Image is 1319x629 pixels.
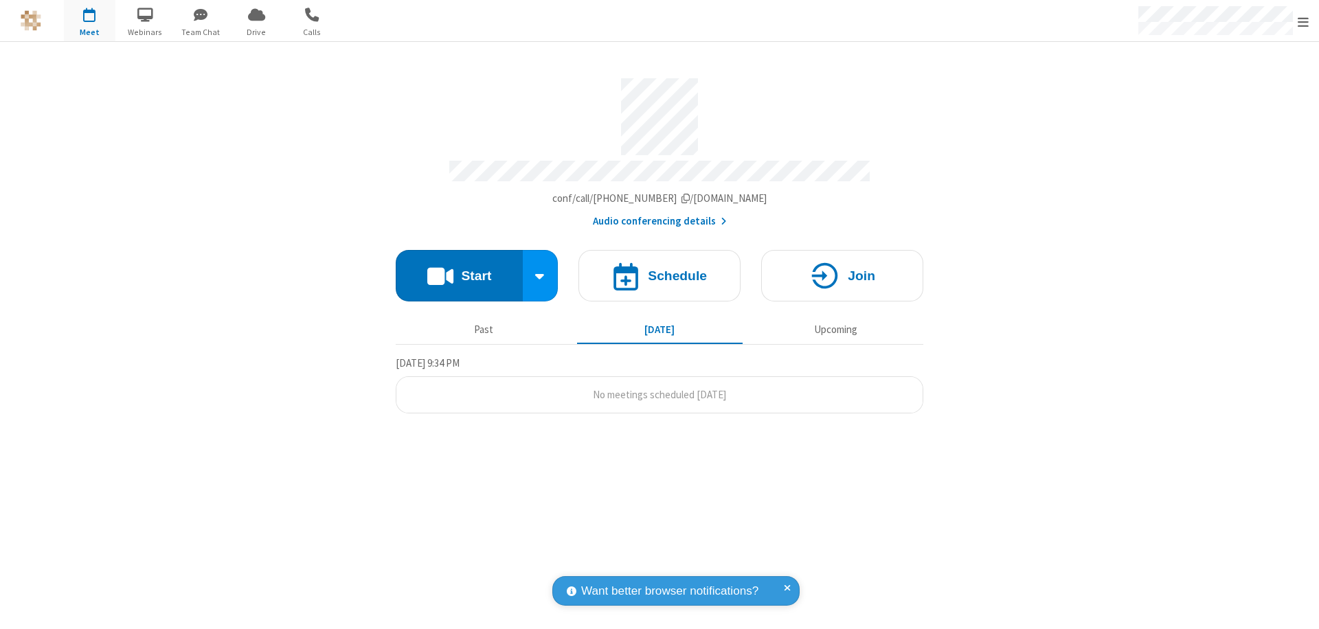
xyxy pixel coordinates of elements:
[552,191,767,207] button: Copy my meeting room linkCopy my meeting room link
[396,250,523,301] button: Start
[396,68,923,229] section: Account details
[761,250,923,301] button: Join
[552,192,767,205] span: Copy my meeting room link
[396,355,923,414] section: Today's Meetings
[648,269,707,282] h4: Schedule
[461,269,491,282] h4: Start
[401,317,567,343] button: Past
[593,388,726,401] span: No meetings scheduled [DATE]
[581,582,758,600] span: Want better browser notifications?
[231,26,282,38] span: Drive
[286,26,338,38] span: Calls
[753,317,918,343] button: Upcoming
[578,250,741,301] button: Schedule
[848,269,875,282] h4: Join
[120,26,171,38] span: Webinars
[175,26,227,38] span: Team Chat
[577,317,743,343] button: [DATE]
[64,26,115,38] span: Meet
[593,214,727,229] button: Audio conferencing details
[21,10,41,31] img: QA Selenium DO NOT DELETE OR CHANGE
[523,250,559,301] div: Start conference options
[396,356,460,369] span: [DATE] 9:34 PM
